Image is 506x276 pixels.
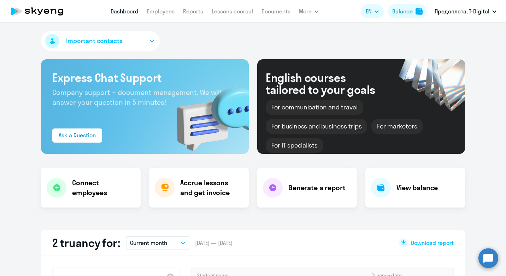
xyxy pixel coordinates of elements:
h4: Accrue lessons and get invoice [180,178,242,198]
div: Ask a Question [59,131,96,139]
span: Download report [411,239,454,247]
span: Company support + document management. We will answer your question in 5 minutes! [52,88,222,107]
a: Dashboard [111,8,139,15]
h4: Connect employees [72,178,135,198]
button: Important contacts [41,31,160,51]
img: bg-img [166,74,249,154]
a: Reports [183,8,203,15]
button: EN [361,4,384,18]
div: English courses tailored to your goals [266,72,387,96]
a: Employees [147,8,175,15]
button: Предоплата, T-Digital [431,3,500,20]
p: Предоплата, T-Digital [435,7,489,16]
div: Balance [392,7,413,16]
h2: 2 truancy for: [52,236,120,250]
div: For IT specialists [266,138,323,153]
a: Lessons accrual [212,8,253,15]
span: [DATE] — [DATE] [195,239,233,247]
img: balance [416,8,423,15]
span: EN [366,7,371,16]
button: More [299,4,319,18]
a: Documents [261,8,290,15]
span: Important contacts [66,36,123,46]
h4: Generate a report [288,183,345,193]
div: For marketers [371,119,423,134]
p: Current month [130,239,167,247]
span: More [299,7,312,16]
div: For communication and travel [266,100,363,115]
h4: View balance [396,183,438,193]
button: Ask a Question [52,128,102,143]
button: Balancebalance [388,4,427,18]
h3: Express Chat Support [52,71,237,85]
div: For business and business trips [266,119,367,134]
button: Current month [126,236,189,250]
